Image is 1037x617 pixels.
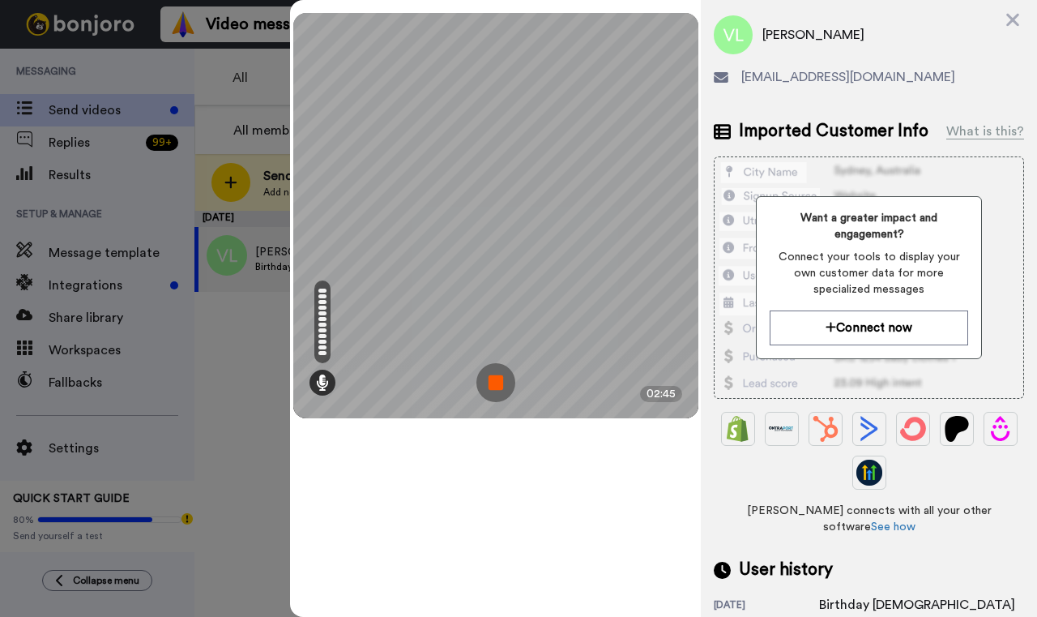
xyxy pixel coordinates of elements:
[946,122,1024,141] div: What is this?
[856,460,882,486] img: GoHighLevel
[769,416,795,442] img: Ontraport
[476,363,515,402] img: ic_record_stop.svg
[988,416,1014,442] img: Drip
[714,598,819,615] div: [DATE]
[813,416,839,442] img: Hubspot
[770,210,968,242] span: Want a greater impact and engagement?
[871,521,915,533] a: See how
[770,249,968,298] span: Connect your tools to display your own customer data for more specialized messages
[944,416,970,442] img: Patreon
[714,503,1024,535] span: [PERSON_NAME] connects with all your other software
[819,595,1015,615] div: Birthday [DEMOGRAPHIC_DATA]
[640,386,682,402] div: 02:45
[739,558,833,582] span: User history
[770,311,968,345] button: Connect now
[739,119,928,144] span: Imported Customer Info
[725,416,751,442] img: Shopify
[900,416,926,442] img: ConvertKit
[856,416,882,442] img: ActiveCampaign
